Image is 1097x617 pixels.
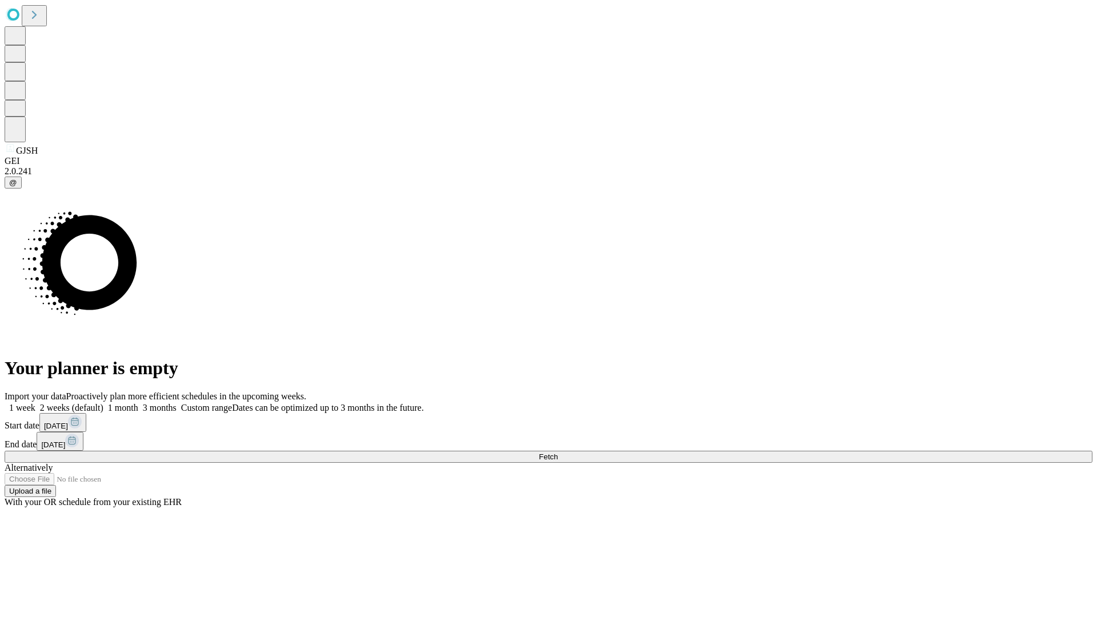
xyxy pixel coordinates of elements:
span: GJSH [16,146,38,155]
span: Custom range [181,403,232,412]
span: Import your data [5,391,66,401]
span: 1 month [108,403,138,412]
div: GEI [5,156,1092,166]
h1: Your planner is empty [5,358,1092,379]
span: Proactively plan more efficient schedules in the upcoming weeks. [66,391,306,401]
div: 2.0.241 [5,166,1092,177]
button: [DATE] [37,432,83,451]
span: @ [9,178,17,187]
span: Dates can be optimized up to 3 months in the future. [232,403,423,412]
span: Fetch [539,452,558,461]
button: Fetch [5,451,1092,463]
button: Upload a file [5,485,56,497]
div: End date [5,432,1092,451]
div: Start date [5,413,1092,432]
span: 1 week [9,403,35,412]
span: Alternatively [5,463,53,472]
button: [DATE] [39,413,86,432]
span: With your OR schedule from your existing EHR [5,497,182,507]
button: @ [5,177,22,189]
span: 3 months [143,403,177,412]
span: [DATE] [44,422,68,430]
span: [DATE] [41,440,65,449]
span: 2 weeks (default) [40,403,103,412]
